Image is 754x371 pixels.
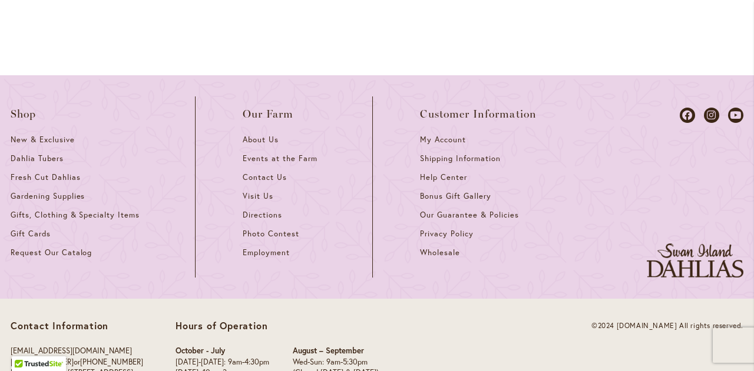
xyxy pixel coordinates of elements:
span: Events at the Farm [243,153,317,163]
span: Wholesale [420,248,460,258]
span: Gifts, Clothing & Specialty Items [11,210,140,220]
span: New & Exclusive [11,135,75,145]
span: Photo Contest [243,229,299,239]
p: [DATE]-[DATE]: 9am-4:30pm [176,357,269,368]
p: October - July [176,346,269,357]
a: Dahlias on Instagram [704,108,719,123]
span: My Account [420,135,466,145]
span: Our Guarantee & Policies [420,210,518,220]
span: Gardening Supplies [11,191,85,201]
iframe: Launch Accessibility Center [9,329,42,362]
span: Customer Information [420,108,537,120]
span: Our Farm [243,108,293,120]
span: Gift Cards [11,229,51,239]
a: Dahlias on Youtube [728,108,743,123]
p: Wed-Sun: 9am-5:30pm [293,357,379,368]
span: About Us [243,135,279,145]
span: Request Our Catalog [11,248,92,258]
span: Bonus Gift Gallery [420,191,491,201]
span: Privacy Policy [420,229,474,239]
span: Visit Us [243,191,273,201]
span: Directions [243,210,282,220]
a: [PHONE_NUMBER] [11,357,74,367]
span: Help Center [420,172,467,182]
a: [PHONE_NUMBER] [80,357,143,367]
span: Shipping Information [420,153,500,163]
p: Hours of Operation [176,320,379,332]
a: Dahlias on Facebook [680,108,695,123]
p: August – September [293,346,379,357]
span: Fresh Cut Dahlias [11,172,81,182]
span: ©2024 [DOMAIN_NAME] All rights reserved. [591,321,743,330]
p: Contact Information [11,320,143,332]
span: Shop [11,108,37,120]
a: [EMAIL_ADDRESS][DOMAIN_NAME] [11,346,132,356]
span: Contact Us [243,172,287,182]
span: Dahlia Tubers [11,153,64,163]
span: Employment [243,248,290,258]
